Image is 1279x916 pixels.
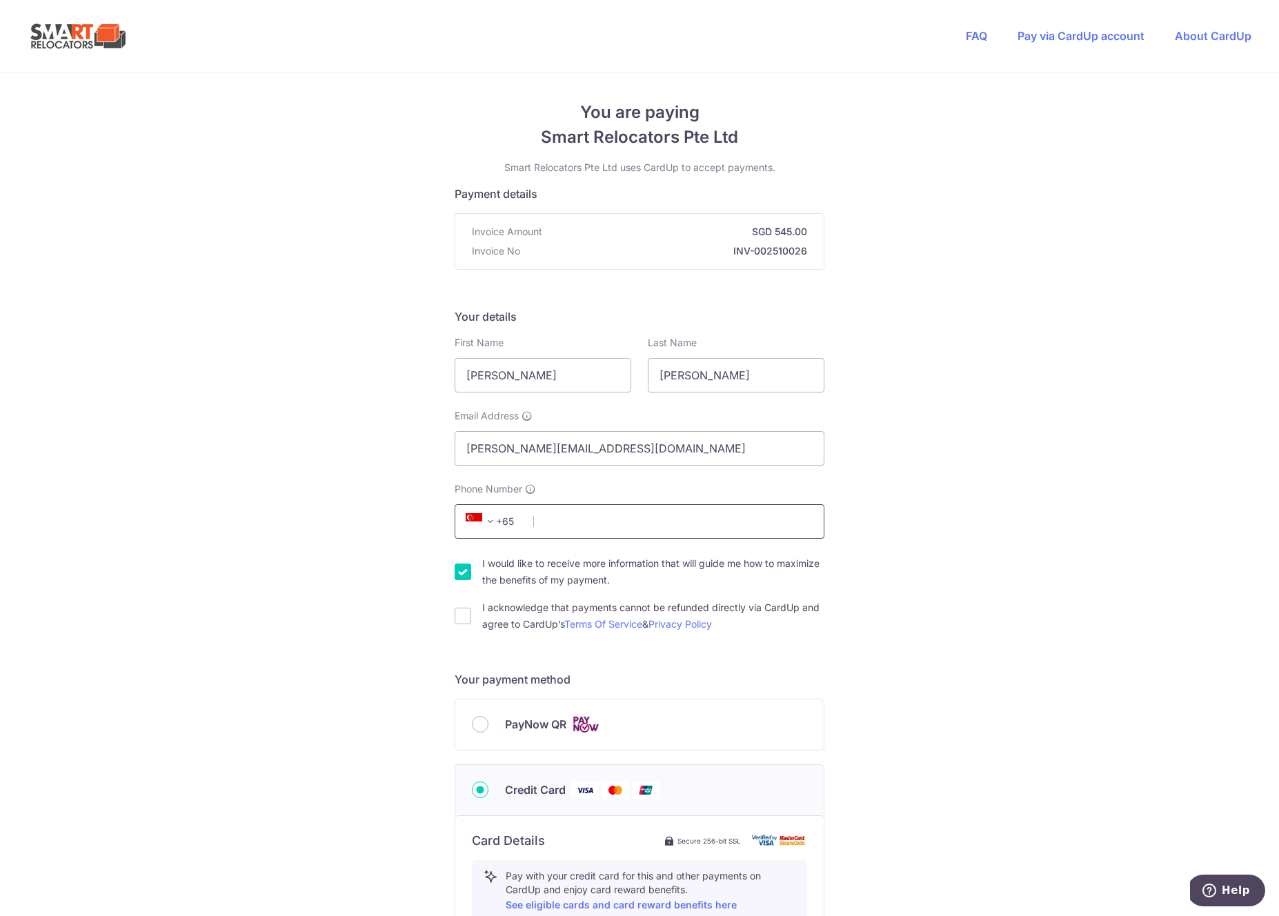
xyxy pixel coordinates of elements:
label: Last Name [648,336,697,350]
span: Email Address [455,409,519,423]
h5: Your payment method [455,671,824,688]
a: About CardUp [1175,29,1251,43]
span: You are paying [455,100,824,125]
span: Smart Relocators Pte Ltd [455,125,824,150]
input: Email address [455,431,824,466]
a: See eligible cards and card reward benefits here [506,899,737,910]
input: First name [455,358,631,392]
span: Invoice No [472,244,520,258]
img: Mastercard [602,781,629,799]
span: Secure 256-bit SSL [677,835,741,846]
h6: Card Details [472,833,545,849]
a: FAQ [966,29,987,43]
label: First Name [455,336,504,350]
img: card secure [752,835,807,846]
span: +65 [462,513,524,530]
iframe: Opens a widget where you can find more information [1190,875,1265,909]
a: Terms Of Service [564,618,642,630]
p: Pay with your credit card for this and other payments on CardUp and enjoy card reward benefits. [506,869,795,913]
h5: Your details [455,308,824,325]
span: Invoice Amount [472,225,542,239]
span: +65 [466,513,499,530]
h5: Payment details [455,186,824,202]
img: Union Pay [632,781,660,799]
img: Cards logo [572,716,599,733]
input: Last name [648,358,824,392]
img: Visa [571,781,599,799]
span: Credit Card [505,781,566,798]
a: Pay via CardUp account [1018,29,1144,43]
a: Privacy Policy [648,618,712,630]
div: PayNow QR Cards logo [472,716,807,733]
p: Smart Relocators Pte Ltd uses CardUp to accept payments. [455,161,824,175]
label: I acknowledge that payments cannot be refunded directly via CardUp and agree to CardUp’s & [482,599,824,633]
span: PayNow QR [505,716,566,733]
label: I would like to receive more information that will guide me how to maximize the benefits of my pa... [482,555,824,588]
div: Credit Card Visa Mastercard Union Pay [472,781,807,799]
strong: INV-002510026 [526,244,807,258]
span: Phone Number [455,482,522,496]
strong: SGD 545.00 [548,225,807,239]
